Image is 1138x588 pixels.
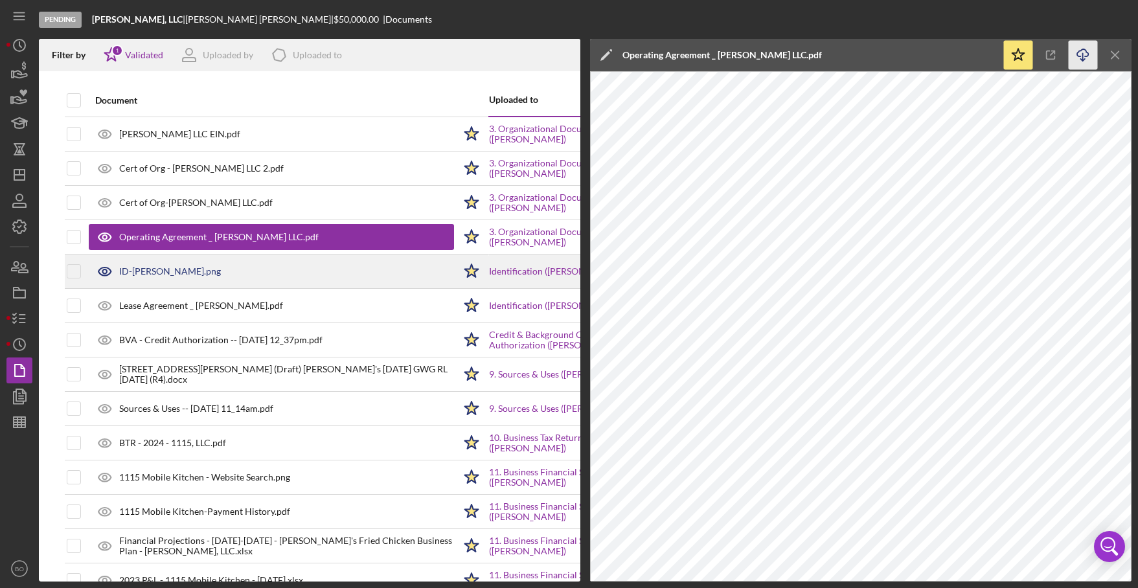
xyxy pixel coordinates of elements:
[489,95,570,105] div: Uploaded to
[6,556,32,582] button: BO
[119,438,226,448] div: BTR - 2024 - 1115, LLC.pdf
[111,45,123,56] div: 1
[119,198,273,208] div: Cert of Org-[PERSON_NAME] LLC.pdf
[119,335,323,345] div: BVA - Credit Authorization -- [DATE] 12_37pm.pdf
[489,227,651,247] a: 3. Organizational Documents ([PERSON_NAME])
[489,403,638,414] a: 9. Sources & Uses ([PERSON_NAME])
[119,163,284,174] div: Cert of Org - [PERSON_NAME] LLC 2.pdf
[383,14,432,25] div: | Documents
[622,50,822,60] div: Operating Agreement _ [PERSON_NAME] LLC.pdf
[119,300,283,311] div: Lease Agreement _ [PERSON_NAME].pdf
[119,266,221,277] div: ID-[PERSON_NAME].png
[489,433,651,453] a: 10. Business Tax Return (1 yr) ([PERSON_NAME])
[119,506,290,517] div: 1115 Mobile Kitchen-Payment History.pdf
[489,124,651,144] a: 3. Organizational Documents ([PERSON_NAME])
[185,14,334,25] div: [PERSON_NAME] [PERSON_NAME] |
[95,95,454,106] div: Document
[489,467,651,488] a: 11. Business Financial Statements ([PERSON_NAME])
[489,330,651,350] a: Credit & Background Check Authorization ([PERSON_NAME])
[52,50,95,60] div: Filter by
[119,403,273,414] div: Sources & Uses -- [DATE] 11_14am.pdf
[489,300,622,311] a: Identification ([PERSON_NAME])
[489,158,651,179] a: 3. Organizational Documents ([PERSON_NAME])
[489,266,622,277] a: Identification ([PERSON_NAME])
[489,192,651,213] a: 3. Organizational Documents ([PERSON_NAME])
[489,536,651,556] a: 11. Business Financial Statements ([PERSON_NAME])
[119,472,290,482] div: 1115 Mobile Kitchen - Website Search.png
[92,14,185,25] div: |
[203,50,253,60] div: Uploaded by
[293,50,342,60] div: Uploaded to
[119,129,240,139] div: [PERSON_NAME] LLC EIN.pdf
[119,364,454,385] div: [STREET_ADDRESS][PERSON_NAME] (Draft) [PERSON_NAME]'s [DATE] GWG RL [DATE] (R4).docx
[92,14,183,25] b: [PERSON_NAME], LLC
[119,575,303,585] div: 2023 P&L - 1115 Mobile Kitchen - [DATE].xlsx
[334,14,383,25] div: $50,000.00
[15,565,24,572] text: BO
[489,369,638,379] a: 9. Sources & Uses ([PERSON_NAME])
[119,536,454,556] div: Financial Projections - [DATE]-[DATE] - [PERSON_NAME]'s Fried Chicken Business Plan - [PERSON_NAM...
[1094,531,1125,562] div: Open Intercom Messenger
[119,232,319,242] div: Operating Agreement _ [PERSON_NAME] LLC.pdf
[39,12,82,28] div: Pending
[125,50,163,60] div: Validated
[489,501,651,522] a: 11. Business Financial Statements ([PERSON_NAME])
